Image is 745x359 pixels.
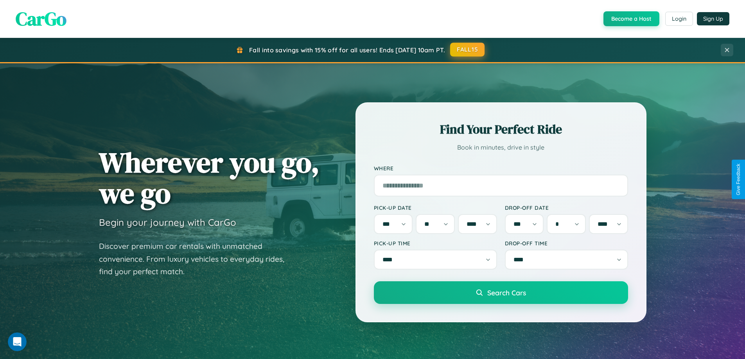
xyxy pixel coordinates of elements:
span: CarGo [16,6,66,32]
button: Sign Up [697,12,729,25]
span: Fall into savings with 15% off for all users! Ends [DATE] 10am PT. [249,46,445,54]
h2: Find Your Perfect Ride [374,121,628,138]
label: Drop-off Date [505,204,628,211]
iframe: Intercom live chat [8,332,27,351]
label: Drop-off Time [505,240,628,246]
h1: Wherever you go, we go [99,147,320,209]
h3: Begin your journey with CarGo [99,216,236,228]
label: Where [374,165,628,171]
div: Give Feedback [736,164,741,195]
span: Search Cars [487,288,526,297]
p: Book in minutes, drive in style [374,142,628,153]
button: Login [665,12,693,26]
button: Become a Host [603,11,659,26]
p: Discover premium car rentals with unmatched convenience. From luxury vehicles to everyday rides, ... [99,240,294,278]
label: Pick-up Date [374,204,497,211]
button: Search Cars [374,281,628,304]
button: FALL15 [450,43,485,57]
label: Pick-up Time [374,240,497,246]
